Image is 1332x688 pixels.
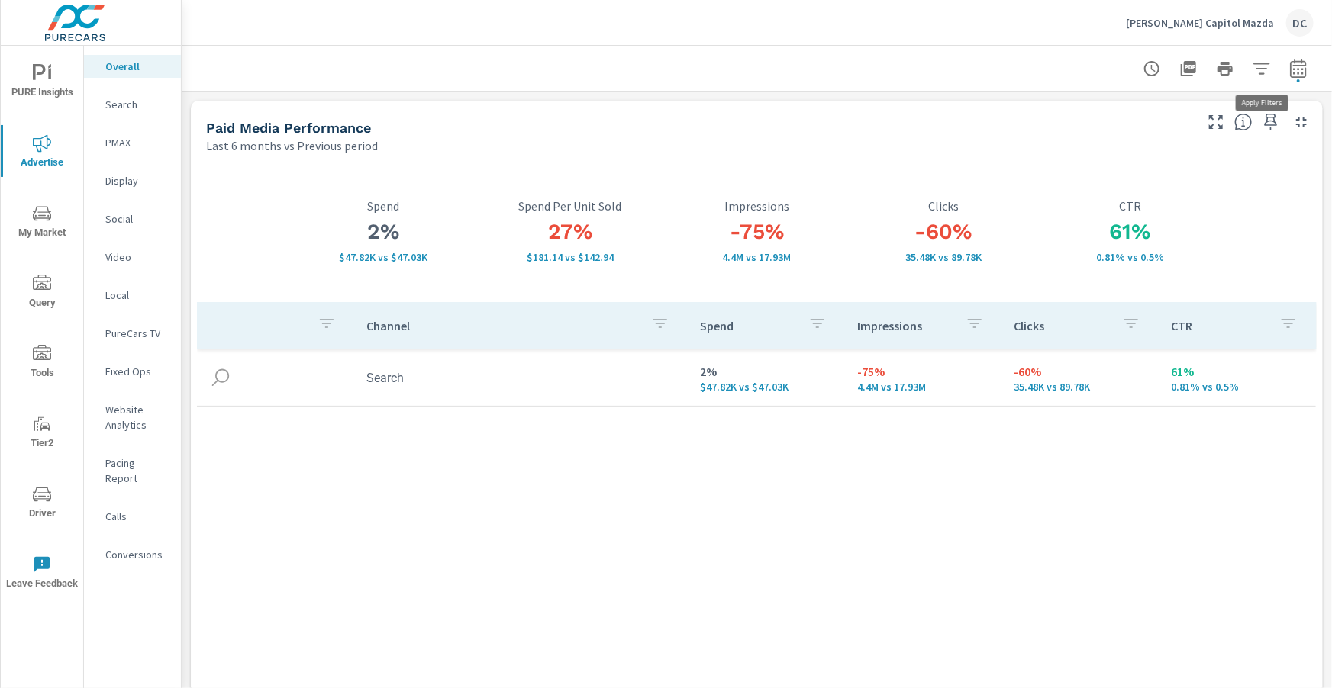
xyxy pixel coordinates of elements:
h3: -60% [850,219,1037,245]
div: Local [84,284,181,307]
div: DC [1286,9,1314,37]
p: Video [105,249,169,265]
h3: -75% [663,219,850,245]
p: Last 6 months vs Previous period [206,137,378,155]
h5: Paid Media Performance [206,120,371,136]
button: "Export Report to PDF" [1173,53,1204,84]
p: 0.81% vs 0.5% [1171,381,1304,393]
h3: 61% [1037,219,1224,245]
button: Select Date Range [1283,53,1314,84]
span: Leave Feedback [5,555,79,593]
p: -75% [857,362,990,381]
span: Query [5,275,79,312]
p: Spend [290,199,477,213]
p: Impressions [663,199,850,213]
span: Save this to your personalized report [1259,110,1283,134]
h3: 2% [290,219,477,245]
p: $47,822 vs $47,026 [290,251,477,263]
p: Clicks [850,199,1037,213]
p: Conversions [105,547,169,562]
p: Spend [700,318,796,333]
p: 35,481 vs 89,782 [1014,381,1147,393]
p: 4,399,875 vs 17,926,649 [857,381,990,393]
div: Search [84,93,181,116]
span: PURE Insights [5,64,79,101]
p: $47,822 vs $47,026 [700,381,833,393]
div: PureCars TV [84,322,181,345]
p: PMAX [105,135,169,150]
p: CTR [1171,318,1267,333]
p: 4,399,875 vs 17,926,649 [663,251,850,263]
p: Search [105,97,169,112]
div: Website Analytics [84,398,181,436]
p: 35.48K vs 89.78K [850,251,1037,263]
p: Display [105,173,169,188]
p: Spend Per Unit Sold [477,199,664,213]
div: Display [84,169,181,192]
div: Video [84,246,181,268]
p: Social [105,211,169,227]
p: Calls [105,509,169,524]
span: Understand performance metrics over the selected time range. [1234,113,1253,131]
span: Driver [5,485,79,522]
h3: 27% [477,219,664,245]
td: Search [354,358,688,397]
div: Overall [84,55,181,78]
p: 0.81% vs 0.5% [1037,251,1224,263]
p: Overall [105,59,169,74]
span: Tier2 [5,415,79,452]
p: 61% [1171,362,1304,381]
div: PMAX [84,131,181,154]
span: My Market [5,204,79,242]
span: Advertise [5,134,79,172]
div: Conversions [84,543,181,566]
p: -60% [1014,362,1147,381]
p: Pacing Report [105,455,169,486]
div: nav menu [1,46,83,607]
span: Tools [5,345,79,382]
p: Channel [366,318,639,333]
div: Pacing Report [84,452,181,490]
p: Impressions [857,318,953,333]
p: 2% [700,362,833,381]
img: icon-search.svg [209,366,232,389]
div: Fixed Ops [84,360,181,383]
p: Local [105,288,169,303]
p: CTR [1037,199,1224,213]
p: Fixed Ops [105,364,169,379]
p: $181.14 vs $142.94 [477,251,664,263]
p: Clicks [1014,318,1111,333]
p: PureCars TV [105,326,169,341]
div: Calls [84,505,181,528]
p: Website Analytics [105,402,169,432]
p: [PERSON_NAME] Capitol Mazda [1126,16,1274,30]
div: Social [84,207,181,230]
